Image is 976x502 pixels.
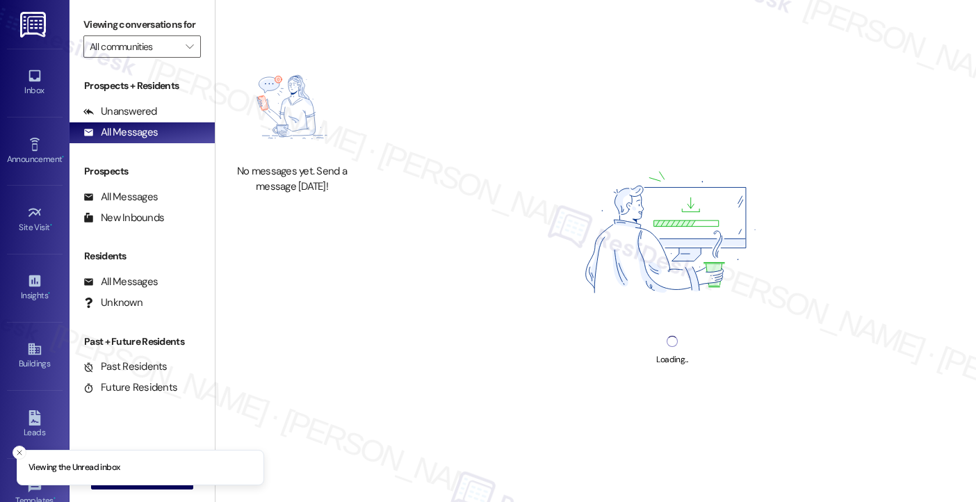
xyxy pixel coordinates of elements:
img: empty-state [231,57,353,157]
button: Close toast [13,446,26,460]
img: ResiDesk Logo [20,12,49,38]
div: Unanswered [83,104,157,119]
span: • [62,152,64,162]
div: All Messages [83,190,158,204]
a: Insights • [7,269,63,307]
label: Viewing conversations for [83,14,201,35]
div: New Inbounds [83,211,164,225]
div: Future Residents [83,380,177,395]
span: • [50,220,52,230]
span: • [48,289,50,298]
div: Prospects + Residents [70,79,215,93]
div: Loading... [656,353,688,367]
div: No messages yet. Send a message [DATE]! [231,164,353,194]
div: All Messages [83,275,158,289]
div: Past Residents [83,359,168,374]
i:  [186,41,193,52]
div: Prospects [70,164,215,179]
input: All communities [90,35,179,58]
a: Buildings [7,337,63,375]
a: Leads [7,406,63,444]
a: Site Visit • [7,201,63,238]
div: Residents [70,249,215,264]
div: Past + Future Residents [70,334,215,349]
a: Inbox [7,64,63,102]
div: All Messages [83,125,158,140]
div: Unknown [83,295,143,310]
p: Viewing the Unread inbox [29,462,120,474]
